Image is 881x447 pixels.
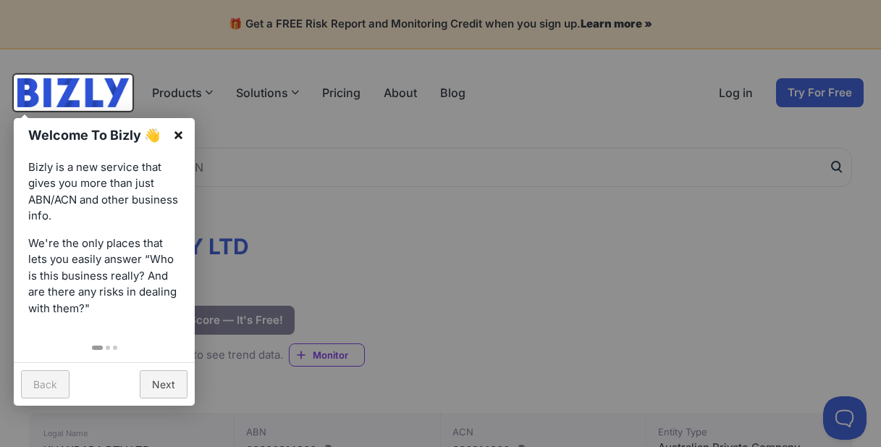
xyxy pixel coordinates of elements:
p: Bizly is a new service that gives you more than just ABN/ACN and other business info. [28,159,180,225]
a: Next [140,370,187,398]
a: × [162,118,195,151]
p: We're the only places that lets you easily answer “Who is this business really? And are there any... [28,235,180,317]
a: Back [21,370,69,398]
h1: Welcome To Bizly 👋 [28,125,165,145]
